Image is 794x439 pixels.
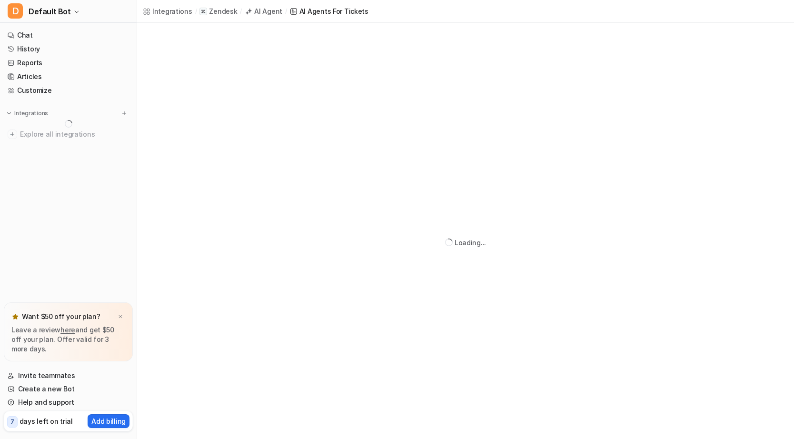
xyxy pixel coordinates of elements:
a: Reports [4,56,133,70]
p: Add billing [91,416,126,426]
img: expand menu [6,110,12,117]
a: Help and support [4,396,133,409]
a: Integrations [143,6,192,16]
img: explore all integrations [8,130,17,139]
span: / [285,7,287,16]
a: AI Agents for tickets [290,6,368,16]
p: days left on trial [20,416,73,426]
a: Articles [4,70,133,83]
span: / [195,7,197,16]
p: Leave a review and get $50 off your plan. Offer valid for 3 more days. [11,325,125,354]
span: Explore all integrations [20,127,129,142]
p: Want $50 off your plan? [22,312,100,321]
a: Invite teammates [4,369,133,382]
p: Integrations [14,110,48,117]
span: Default Bot [29,5,71,18]
a: AI Agent [245,6,282,16]
a: Explore all integrations [4,128,133,141]
img: star [11,313,19,320]
img: menu_add.svg [121,110,128,117]
a: Customize [4,84,133,97]
p: 7 [10,418,14,426]
a: here [60,326,75,334]
a: History [4,42,133,56]
div: AI Agents for tickets [299,6,368,16]
div: AI Agent [254,6,282,16]
div: Integrations [152,6,192,16]
a: Zendesk [199,7,237,16]
a: Create a new Bot [4,382,133,396]
span: D [8,3,23,19]
button: Add billing [88,414,129,428]
span: / [240,7,242,16]
div: Loading... [455,238,486,248]
p: Zendesk [209,7,237,16]
a: Chat [4,29,133,42]
img: x [118,314,123,320]
button: Integrations [4,109,51,118]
